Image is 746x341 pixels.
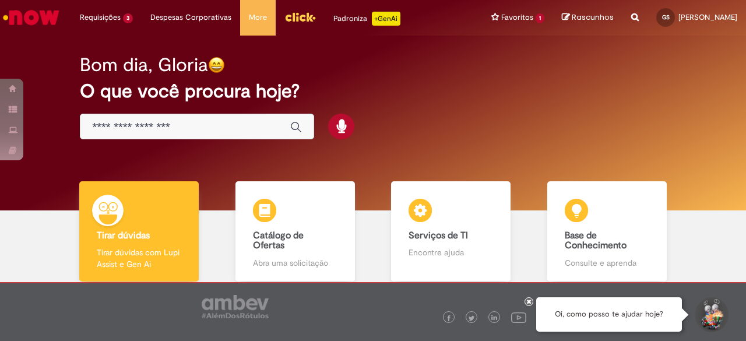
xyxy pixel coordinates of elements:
[529,181,685,282] a: Base de Conhecimento Consulte e aprenda
[284,8,316,26] img: click_logo_yellow_360x200.png
[249,12,267,23] span: More
[80,12,121,23] span: Requisições
[97,247,181,270] p: Tirar dúvidas com Lupi Assist e Gen Ai
[536,297,682,332] div: Oi, como posso te ajudar hoje?
[333,12,400,26] div: Padroniza
[501,12,533,23] span: Favoritos
[202,295,269,318] img: logo_footer_ambev_rotulo_gray.png
[536,13,544,23] span: 1
[208,57,225,73] img: happy-face.png
[253,230,304,252] b: Catálogo de Ofertas
[1,6,61,29] img: ServiceNow
[253,257,337,269] p: Abra uma solicitação
[565,230,627,252] b: Base de Conhecimento
[572,12,614,23] span: Rascunhos
[565,257,649,269] p: Consulte e aprenda
[694,297,729,332] button: Iniciar Conversa de Suporte
[562,12,614,23] a: Rascunhos
[61,181,217,282] a: Tirar dúvidas Tirar dúvidas com Lupi Assist e Gen Ai
[372,12,400,26] p: +GenAi
[217,181,374,282] a: Catálogo de Ofertas Abra uma solicitação
[511,310,526,325] img: logo_footer_youtube.png
[409,247,493,258] p: Encontre ajuda
[97,230,150,241] b: Tirar dúvidas
[678,12,737,22] span: [PERSON_NAME]
[662,13,670,21] span: GS
[123,13,133,23] span: 3
[373,181,529,282] a: Serviços de TI Encontre ajuda
[409,230,468,241] b: Serviços de TI
[491,315,497,322] img: logo_footer_linkedin.png
[80,81,666,101] h2: O que você procura hoje?
[469,315,474,321] img: logo_footer_twitter.png
[446,315,452,321] img: logo_footer_facebook.png
[150,12,231,23] span: Despesas Corporativas
[80,55,208,75] h2: Bom dia, Gloria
